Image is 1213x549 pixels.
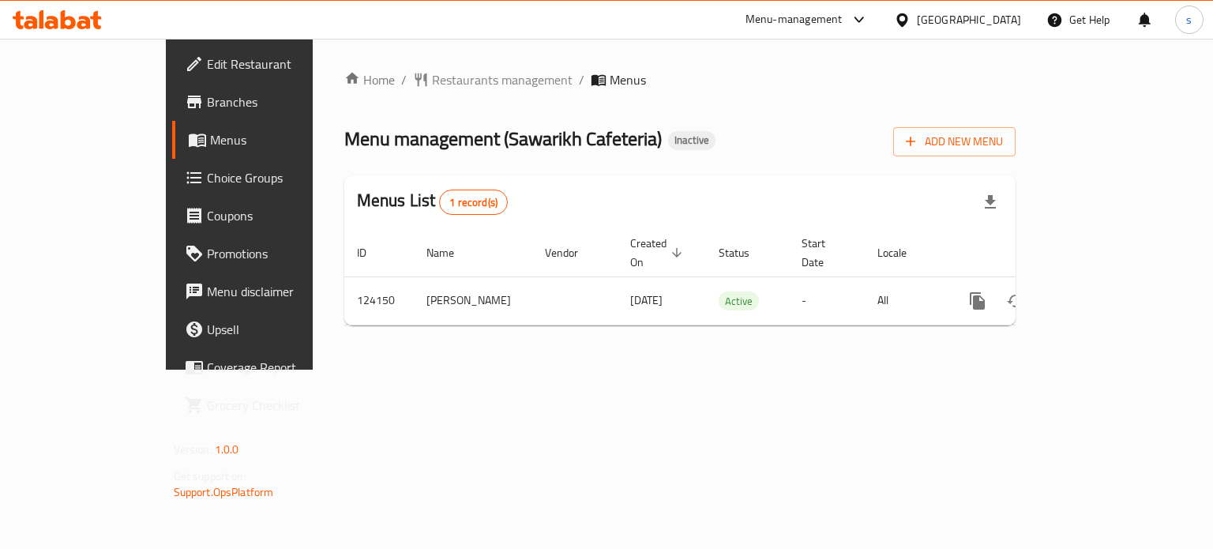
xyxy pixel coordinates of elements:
[357,243,387,262] span: ID
[172,386,369,424] a: Grocery Checklist
[172,235,369,273] a: Promotions
[579,70,584,89] li: /
[432,70,573,89] span: Restaurants management
[802,234,846,272] span: Start Date
[439,190,508,215] div: Total records count
[630,290,663,310] span: [DATE]
[630,234,687,272] span: Created On
[906,132,1003,152] span: Add New Menu
[401,70,407,89] li: /
[344,276,414,325] td: 124150
[172,83,369,121] a: Branches
[971,183,1009,221] div: Export file
[610,70,646,89] span: Menus
[997,282,1035,320] button: Change Status
[865,276,946,325] td: All
[344,70,1016,89] nav: breadcrumb
[414,276,532,325] td: [PERSON_NAME]
[172,348,369,386] a: Coverage Report
[172,121,369,159] a: Menus
[789,276,865,325] td: -
[877,243,927,262] span: Locale
[172,310,369,348] a: Upsell
[413,70,573,89] a: Restaurants management
[357,189,508,215] h2: Menus List
[668,133,715,147] span: Inactive
[668,131,715,150] div: Inactive
[172,159,369,197] a: Choice Groups
[207,92,356,111] span: Branches
[344,229,1123,325] table: enhanced table
[344,121,662,156] span: Menu management ( Sawarikh Cafeteria )
[207,358,356,377] span: Coverage Report
[172,273,369,310] a: Menu disclaimer
[719,291,759,310] div: Active
[344,70,395,89] a: Home
[172,45,369,83] a: Edit Restaurant
[174,482,274,502] a: Support.OpsPlatform
[210,130,356,149] span: Menus
[1186,11,1192,28] span: s
[207,168,356,187] span: Choice Groups
[207,55,356,73] span: Edit Restaurant
[946,229,1123,277] th: Actions
[207,206,356,225] span: Coupons
[745,10,843,29] div: Menu-management
[172,197,369,235] a: Coupons
[207,244,356,263] span: Promotions
[174,466,246,487] span: Get support on:
[545,243,599,262] span: Vendor
[917,11,1021,28] div: [GEOGRAPHIC_DATA]
[440,195,507,210] span: 1 record(s)
[426,243,475,262] span: Name
[207,282,356,301] span: Menu disclaimer
[719,292,759,310] span: Active
[719,243,770,262] span: Status
[174,439,212,460] span: Version:
[893,127,1016,156] button: Add New Menu
[215,439,239,460] span: 1.0.0
[207,320,356,339] span: Upsell
[207,396,356,415] span: Grocery Checklist
[959,282,997,320] button: more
